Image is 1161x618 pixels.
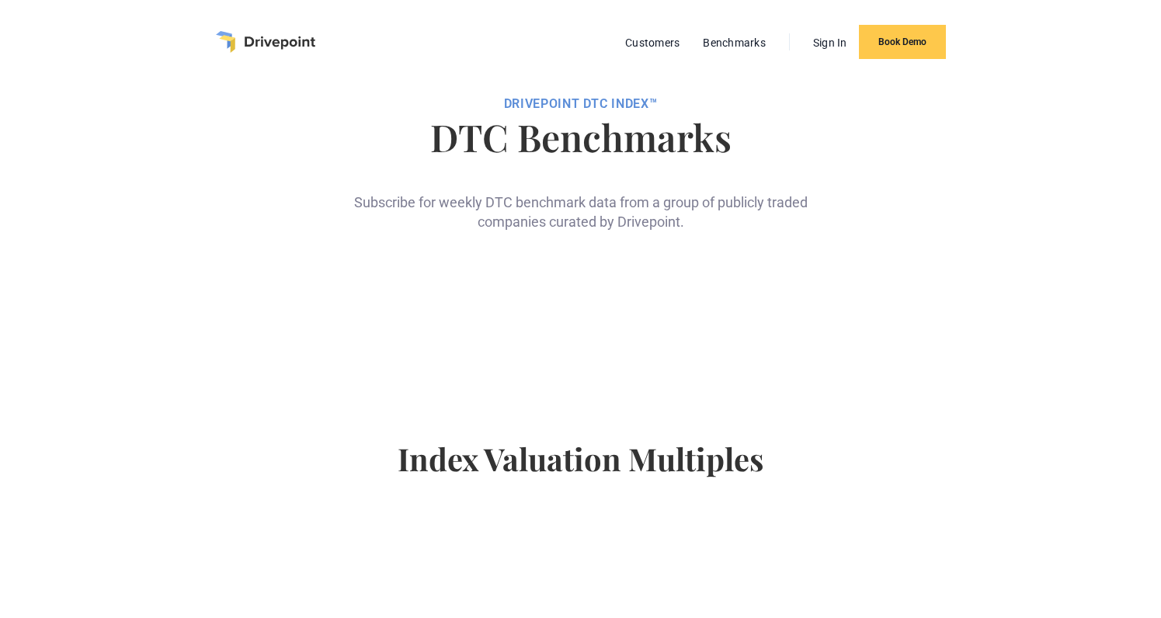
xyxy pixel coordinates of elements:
div: Subscribe for weekly DTC benchmark data from a group of publicly traded companies curated by Driv... [348,168,814,231]
a: Sign In [805,33,855,53]
a: Customers [617,33,687,53]
a: Book Demo [859,25,946,59]
h1: DTC Benchmarks [251,118,910,155]
a: Benchmarks [695,33,773,53]
iframe: Form 0 [372,256,789,378]
h4: Index Valuation Multiples [251,440,910,502]
a: home [216,31,315,53]
div: DRIVEPOiNT DTC Index™ [251,96,910,112]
